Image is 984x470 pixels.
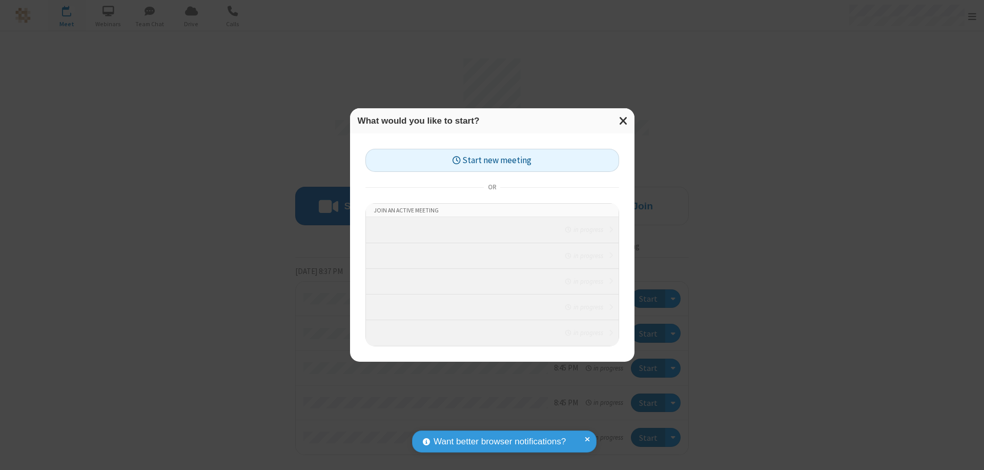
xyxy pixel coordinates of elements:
[434,435,566,448] span: Want better browser notifications?
[565,328,603,338] em: in progress
[565,302,603,312] em: in progress
[365,149,619,172] button: Start new meeting
[565,225,603,234] em: in progress
[358,116,627,126] h3: What would you like to start?
[613,108,634,133] button: Close modal
[366,204,619,217] li: Join an active meeting
[565,277,603,286] em: in progress
[484,181,500,195] span: or
[565,251,603,261] em: in progress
